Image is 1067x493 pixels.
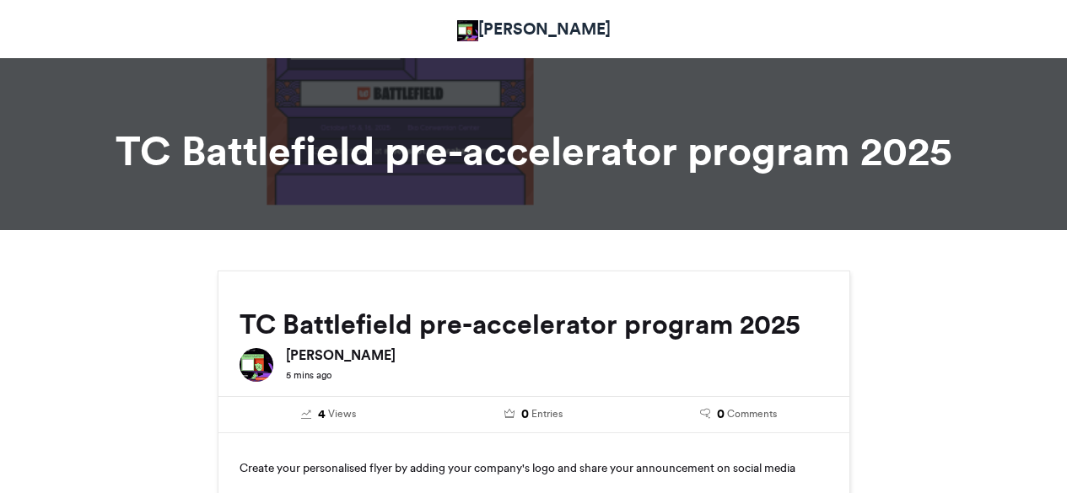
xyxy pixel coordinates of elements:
a: 4 Views [240,405,419,424]
span: 0 [521,405,529,424]
img: Victoria Olaonipekun [457,20,478,41]
span: Views [328,406,356,421]
span: 0 [717,405,725,424]
a: 0 Entries [444,405,623,424]
h6: [PERSON_NAME] [286,348,828,362]
h2: TC Battlefield pre-accelerator program 2025 [240,309,828,340]
span: Entries [531,406,563,421]
span: 4 [318,405,326,424]
h1: TC Battlefield pre-accelerator program 2025 [66,131,1002,171]
small: 5 mins ago [286,369,331,381]
span: Comments [727,406,777,421]
p: Create your personalised flyer by adding your company's logo and share your announcement on socia... [240,454,828,481]
a: [PERSON_NAME] [457,17,611,41]
a: 0 Comments [649,405,828,424]
img: Victoria Olaonipekun [240,348,273,382]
